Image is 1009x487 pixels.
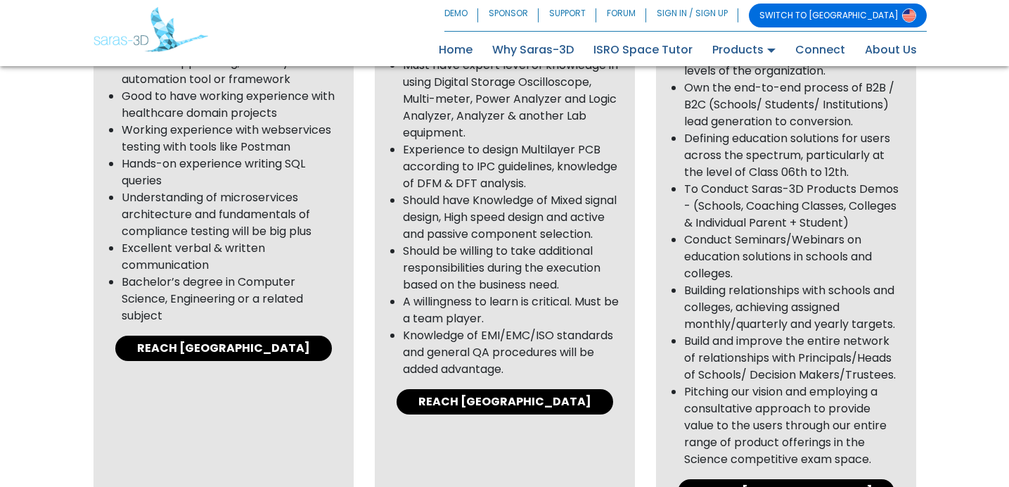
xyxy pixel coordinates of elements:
[785,39,855,61] a: Connect
[403,141,621,192] li: Experience to design Multilayer PCB according to IPC guidelines, knowledge of DFM & DFT analysis.
[403,243,621,293] li: Should be willing to take additional responsibilities during the execution based on the business ...
[122,274,340,324] li: Bachelor’s degree in Computer Science, Engineering or a related subject
[749,4,927,27] a: SWITCH TO [GEOGRAPHIC_DATA]
[122,240,340,274] li: Excellent verbal & written communication
[684,181,902,232] li: To Conduct Saras-3D Products Demos - (Schools, Coaching Classes, Colleges & Individual Parent + S...
[684,282,902,333] li: Building relationships with schools and colleges, achieving assigned monthly/quarterly and yearly...
[539,4,596,27] a: SUPPORT
[403,57,621,141] li: Must have expert level of knowledge in using Digital Storage Oscilloscope, Multi-meter, Power Ana...
[122,88,340,122] li: Good to have working experience with healthcare domain projects
[94,7,208,52] img: Saras 3D
[403,192,621,243] li: Should have Knowledge of Mixed signal design, High speed design and active and passive component ...
[702,39,785,61] a: Products
[684,80,902,130] li: Own the end-to-end process of B2B / B2C (Schools/ Students/ Institutions) lead generation to conv...
[684,232,902,282] li: Conduct Seminars/Webinars on education solutions in schools and colleges.
[902,8,916,23] img: Switch to USA
[855,39,927,61] a: About Us
[444,4,478,27] a: DEMO
[596,4,646,27] a: FORUM
[397,389,613,415] a: REACH [GEOGRAPHIC_DATA]
[122,189,340,240] li: Understanding of microservices architecture and fundamentals of compliance testing will be big plus
[584,39,702,61] a: ISRO Space Tutor
[403,293,621,327] li: A willingness to learn is critical. Must be a team player.
[482,39,584,61] a: Why Saras-3D
[684,130,902,181] li: Defining education solutions for users across the spectrum, particularly at the level of Class 06...
[646,4,738,27] a: SIGN IN / SIGN UP
[478,4,539,27] a: SPONSOR
[115,336,332,361] a: REACH [GEOGRAPHIC_DATA]
[684,333,902,384] li: Build and improve the entire network of relationships with Principals/Heads of Schools/ Decision ...
[122,156,340,189] li: Hands-on experience writing SQL queries
[122,122,340,156] li: Working experience with webservices testing with tools like Postman
[684,384,902,468] li: Pitching our vision and employing a consultative approach to provide value to the users through o...
[403,327,621,378] li: Knowledge of EMI/EMC/ISO standards and general QA procedures will be added advantage.
[429,39,482,61] a: Home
